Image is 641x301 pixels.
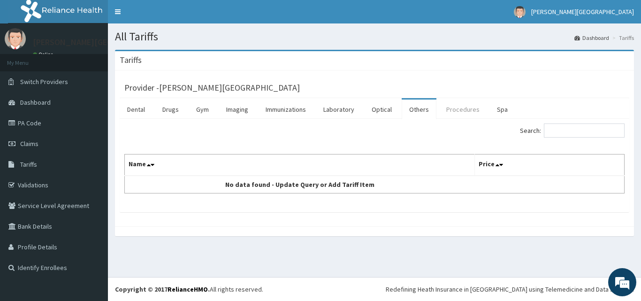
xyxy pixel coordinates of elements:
[386,285,634,294] div: Redefining Heath Insurance in [GEOGRAPHIC_DATA] using Telemedicine and Data Science!
[316,100,362,119] a: Laboratory
[155,100,186,119] a: Drugs
[514,6,526,18] img: User Image
[125,176,475,193] td: No data found - Update Query or Add Tariff Item
[5,28,26,49] img: User Image
[33,51,55,58] a: Online
[125,154,475,176] th: Name
[154,5,176,27] div: Minimize live chat window
[20,98,51,107] span: Dashboard
[120,56,142,64] h3: Tariffs
[120,100,153,119] a: Dental
[544,123,625,138] input: Search:
[20,77,68,86] span: Switch Providers
[474,154,625,176] th: Price
[17,47,38,70] img: d_794563401_company_1708531726252_794563401
[108,277,641,301] footer: All rights reserved.
[439,100,487,119] a: Procedures
[124,84,300,92] h3: Provider - [PERSON_NAME][GEOGRAPHIC_DATA]
[520,123,625,138] label: Search:
[189,100,216,119] a: Gym
[574,34,609,42] a: Dashboard
[115,285,210,293] strong: Copyright © 2017 .
[610,34,634,42] li: Tariffs
[364,100,399,119] a: Optical
[49,53,158,65] div: Chat with us now
[5,201,179,234] textarea: Type your message and hit 'Enter'
[20,160,37,169] span: Tariffs
[54,91,130,185] span: We're online!
[33,38,172,46] p: [PERSON_NAME][GEOGRAPHIC_DATA]
[258,100,313,119] a: Immunizations
[219,100,256,119] a: Imaging
[489,100,515,119] a: Spa
[20,139,38,148] span: Claims
[115,31,634,43] h1: All Tariffs
[531,8,634,16] span: [PERSON_NAME][GEOGRAPHIC_DATA]
[402,100,436,119] a: Others
[168,285,208,293] a: RelianceHMO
